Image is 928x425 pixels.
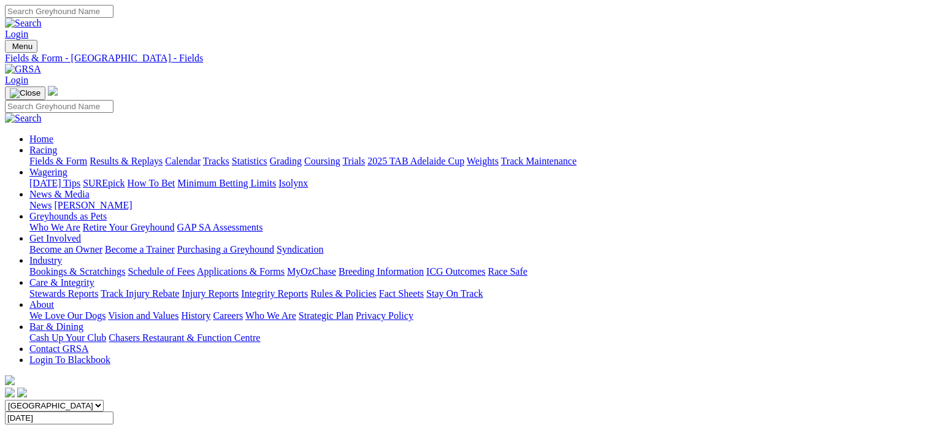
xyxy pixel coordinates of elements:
a: GAP SA Assessments [177,222,263,232]
input: Search [5,5,113,18]
a: Breeding Information [339,266,424,277]
div: Bar & Dining [29,332,923,343]
a: Careers [213,310,243,321]
a: Race Safe [488,266,527,277]
a: Bookings & Scratchings [29,266,125,277]
a: Chasers Restaurant & Function Centre [109,332,260,343]
a: Fact Sheets [379,288,424,299]
a: SUREpick [83,178,125,188]
div: Racing [29,156,923,167]
a: News & Media [29,189,90,199]
a: How To Bet [128,178,175,188]
a: Login [5,75,28,85]
a: Stay On Track [426,288,483,299]
a: Privacy Policy [356,310,413,321]
a: Become an Owner [29,244,102,255]
a: [DATE] Tips [29,178,80,188]
img: Search [5,18,42,29]
a: Trials [342,156,365,166]
a: Greyhounds as Pets [29,211,107,221]
a: Track Injury Rebate [101,288,179,299]
a: Contact GRSA [29,343,88,354]
a: Bar & Dining [29,321,83,332]
img: GRSA [5,64,41,75]
a: Become a Trainer [105,244,175,255]
a: Get Involved [29,233,81,243]
a: Racing [29,145,57,155]
a: Care & Integrity [29,277,94,288]
a: Cash Up Your Club [29,332,106,343]
input: Select date [5,412,113,424]
a: Login [5,29,28,39]
a: Fields & Form - [GEOGRAPHIC_DATA] - Fields [5,53,923,64]
a: Tracks [203,156,229,166]
a: Who We Are [29,222,80,232]
a: Who We Are [245,310,296,321]
a: Schedule of Fees [128,266,194,277]
span: Menu [12,42,33,51]
img: facebook.svg [5,388,15,397]
a: Weights [467,156,499,166]
a: Rules & Policies [310,288,377,299]
a: Industry [29,255,62,266]
div: Wagering [29,178,923,189]
a: Calendar [165,156,201,166]
img: Search [5,113,42,124]
img: Close [10,88,40,98]
a: Purchasing a Greyhound [177,244,274,255]
a: Applications & Forms [197,266,285,277]
a: Coursing [304,156,340,166]
a: Login To Blackbook [29,354,110,365]
img: logo-grsa-white.png [5,375,15,385]
button: Toggle navigation [5,40,37,53]
a: Track Maintenance [501,156,577,166]
div: About [29,310,923,321]
a: Grading [270,156,302,166]
a: Fields & Form [29,156,87,166]
a: Strategic Plan [299,310,353,321]
a: News [29,200,52,210]
a: Minimum Betting Limits [177,178,276,188]
a: Isolynx [278,178,308,188]
a: Statistics [232,156,267,166]
div: Greyhounds as Pets [29,222,923,233]
a: Stewards Reports [29,288,98,299]
img: logo-grsa-white.png [48,86,58,96]
a: Vision and Values [108,310,178,321]
a: History [181,310,210,321]
img: twitter.svg [17,388,27,397]
input: Search [5,100,113,113]
a: 2025 TAB Adelaide Cup [367,156,464,166]
div: News & Media [29,200,923,211]
a: Wagering [29,167,67,177]
a: Retire Your Greyhound [83,222,175,232]
a: About [29,299,54,310]
a: Results & Replays [90,156,163,166]
a: [PERSON_NAME] [54,200,132,210]
a: Integrity Reports [241,288,308,299]
button: Toggle navigation [5,86,45,100]
a: MyOzChase [287,266,336,277]
div: Care & Integrity [29,288,923,299]
a: Home [29,134,53,144]
div: Industry [29,266,923,277]
a: ICG Outcomes [426,266,485,277]
a: Injury Reports [182,288,239,299]
div: Get Involved [29,244,923,255]
a: Syndication [277,244,323,255]
a: We Love Our Dogs [29,310,105,321]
